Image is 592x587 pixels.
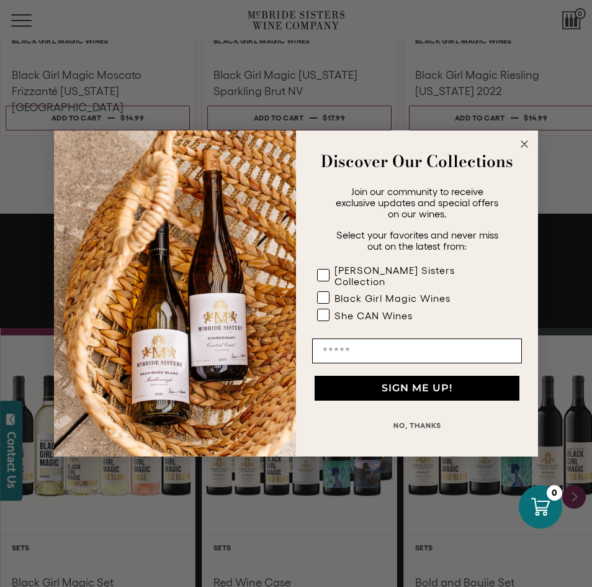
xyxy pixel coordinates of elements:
[334,293,451,304] div: Black Girl Magic Wines
[54,130,296,457] img: 42653730-7e35-4af7-a99d-12bf478283cf.jpeg
[517,137,532,152] button: Close dialog
[312,339,522,363] input: Email
[312,413,522,438] button: NO, THANKS
[321,149,513,173] strong: Discover Our Collections
[334,310,413,321] div: She CAN Wines
[336,186,498,219] span: Join our community to receive exclusive updates and special offers on our wines.
[336,229,498,252] span: Select your favorites and never miss out on the latest from:
[315,376,519,401] button: SIGN ME UP!
[334,265,497,287] div: [PERSON_NAME] Sisters Collection
[547,485,562,501] div: 0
